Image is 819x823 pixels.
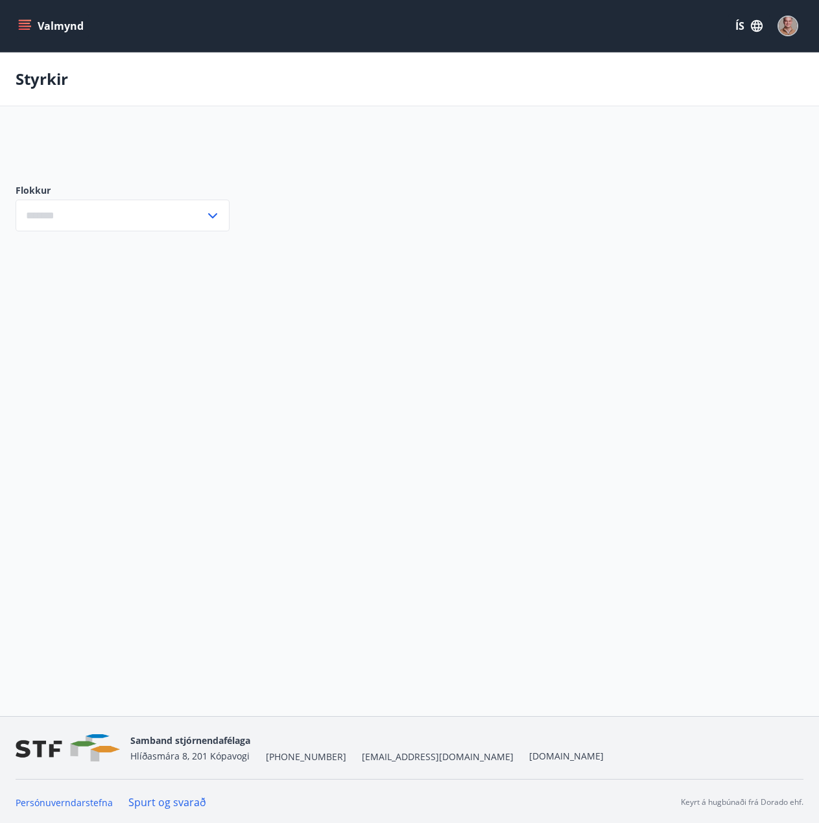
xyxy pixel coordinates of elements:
span: Hlíðasmára 8, 201 Kópavogi [130,750,250,762]
button: ÍS [728,14,770,38]
span: [EMAIL_ADDRESS][DOMAIN_NAME] [362,750,514,763]
a: Spurt og svarað [128,795,206,809]
button: menu [16,14,89,38]
span: Samband stjórnendafélaga [130,734,250,747]
img: vjCaq2fThgY3EUYqSgpjEiBg6WP39ov69hlhuPVN.png [16,734,120,762]
label: Flokkur [16,184,230,197]
img: K8rImsSg27wJPrmdYegw0a6op4Cwp9D9RKbXJwpw.jpg [779,17,797,35]
a: Persónuverndarstefna [16,796,113,809]
p: Styrkir [16,68,68,90]
span: [PHONE_NUMBER] [266,750,346,763]
a: [DOMAIN_NAME] [529,750,604,762]
p: Keyrt á hugbúnaði frá Dorado ehf. [681,796,803,808]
